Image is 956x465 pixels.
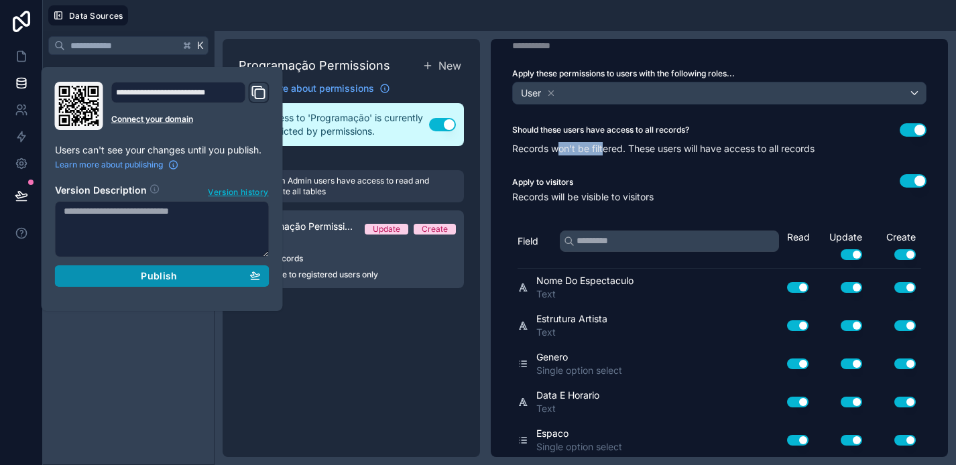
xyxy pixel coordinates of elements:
[536,326,607,339] span: Text
[239,82,374,95] span: Learn more about permissions
[261,111,429,138] span: Access to 'Programação' is currently restricted by permissions.
[239,210,464,288] a: Programação Permission 1UpdateCreateUserAll recordsVisible to registered users only
[536,312,607,326] span: Estrutura Artista
[111,114,270,125] a: Connect your domain
[247,220,354,233] span: Programação Permission 1
[787,230,814,244] div: Read
[521,86,541,100] span: User
[264,176,453,197] p: Team Admin users have access to read and update all tables
[247,237,456,248] div: User
[111,82,270,130] div: Domain and Custom Link
[207,184,269,198] button: Version history
[512,177,573,188] label: Apply to visitors
[518,235,538,248] span: Field
[512,142,927,155] p: Records won't be filtered. These users will have access to all records
[48,5,128,25] button: Data Sources
[536,274,634,287] span: Nome Do Espectaculo
[55,159,163,170] span: Learn more about publishing
[208,184,268,198] span: Version history
[420,55,464,76] button: New
[239,56,390,75] h1: Programação Permissions
[536,389,599,402] span: Data E Horario
[196,41,205,50] span: K
[512,190,927,204] p: Records will be visible to visitors
[55,159,179,170] a: Learn more about publishing
[55,184,147,198] h2: Version Description
[536,402,599,415] span: Text
[536,364,622,377] span: Single option select
[536,427,622,440] span: Espaco
[512,68,927,79] label: Apply these permissions to users with the following roles...
[438,58,461,74] span: New
[814,230,868,260] div: Update
[69,11,123,21] span: Data Sources
[512,82,927,105] button: User
[536,350,622,364] span: Genero
[261,269,378,280] span: Visible to registered users only
[141,270,177,282] span: Publish
[868,230,921,260] div: Create
[55,143,270,157] p: Users can't see your changes until you publish.
[512,125,689,135] label: Should these users have access to all records?
[239,82,390,95] a: Learn more about permissions
[55,265,270,287] button: Publish
[536,440,622,454] span: Single option select
[422,224,448,235] div: Create
[373,224,400,235] div: Update
[536,287,634,301] span: Text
